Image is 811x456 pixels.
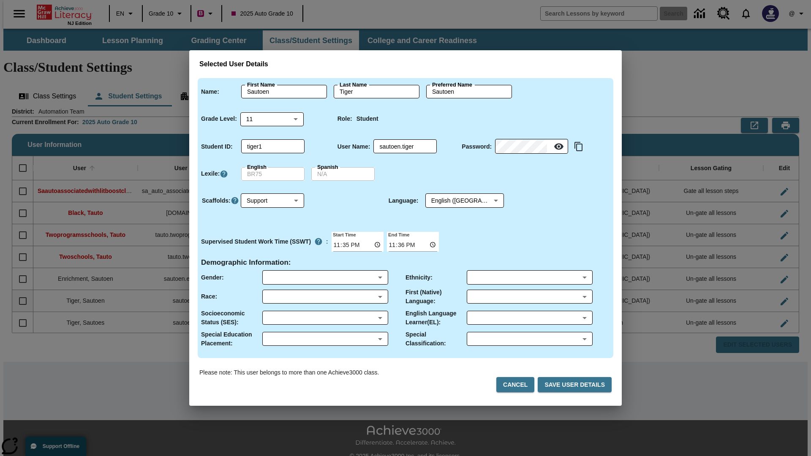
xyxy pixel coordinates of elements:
p: Role : [337,114,352,123]
label: Last Name [340,81,367,89]
p: Lexile : [201,169,220,178]
p: English Language Learner(EL) : [405,309,467,327]
p: Special Classification : [405,330,467,348]
button: Reveal Password [550,138,567,155]
button: Cancel [496,377,534,393]
div: : [201,234,328,249]
div: Language [425,194,504,208]
div: Password [495,140,568,154]
div: 11 [240,112,304,126]
div: English ([GEOGRAPHIC_DATA]) [425,194,504,208]
div: Student ID [241,140,305,153]
p: Race : [201,292,217,301]
p: Socioeconomic Status (SES) : [201,309,262,327]
div: Scaffolds [241,194,304,208]
p: Special Education Placement : [201,330,262,348]
p: Scaffolds : [202,196,231,205]
p: Password : [462,142,492,151]
button: Copy text to clipboard [572,139,586,154]
label: Spanish [317,163,338,171]
button: Save User Details [538,377,612,393]
p: Student ID : [201,142,233,151]
p: Student [357,114,378,123]
p: First (Native) Language : [405,288,467,306]
p: Ethnicity : [405,273,433,282]
label: First Name [247,81,275,89]
h3: Selected User Details [199,60,612,68]
a: Click here to know more about Lexiles, Will open in new tab [220,170,228,178]
p: Grade Level : [201,114,237,123]
p: Please note: This user belongs to more than one Achieve3000 class. [199,368,379,377]
p: Name : [201,87,219,96]
button: Click here to know more about Scaffolds [231,196,239,205]
div: User Name [373,140,437,153]
label: End Time [387,231,409,238]
div: Grade Level [240,112,304,126]
div: Support [241,194,304,208]
p: User Name : [337,142,370,151]
h4: Demographic Information : [201,258,291,267]
button: Supervised Student Work Time is the timeframe when students can take LevelSet and when lessons ar... [311,234,326,249]
label: English [247,163,267,171]
label: Start Time [332,231,356,238]
label: Preferred Name [432,81,472,89]
p: Supervised Student Work Time (SSWT) [201,237,311,246]
p: Language : [389,196,419,205]
p: Gender : [201,273,224,282]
